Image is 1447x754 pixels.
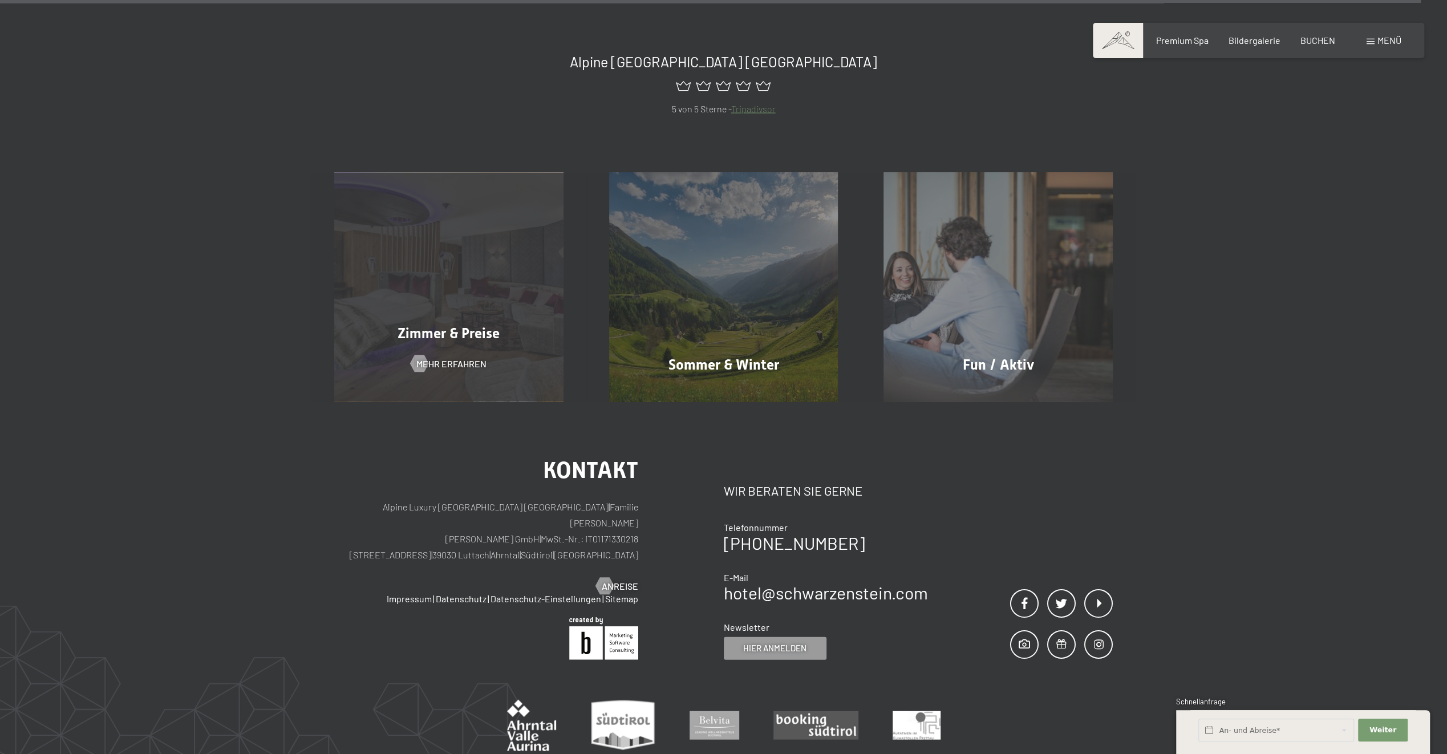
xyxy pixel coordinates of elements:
a: BUCHEN [1300,35,1335,46]
span: Anreise [602,580,638,593]
a: Anreise [596,580,638,593]
span: E-Mail [724,572,748,583]
a: Wellnesshotel Südtirol SCHWARZENSTEIN - Wellnessurlaub in den Alpen, Wandern und Wellness Zimmer ... [311,173,586,402]
span: Newsletter [724,622,769,633]
a: [PHONE_NUMBER] [724,533,865,553]
span: Fun / Aktiv [963,356,1034,373]
span: | [431,549,432,560]
span: Mehr erfahren [416,358,487,370]
span: | [540,533,541,544]
span: Hier anmelden [743,642,806,654]
a: Datenschutz-Einstellungen [491,593,601,604]
a: Bildergalerie [1229,35,1280,46]
a: Datenschutz [436,593,487,604]
span: Alpine [GEOGRAPHIC_DATA] [GEOGRAPHIC_DATA] [570,53,877,70]
a: hotel@schwarzenstein.com [724,582,928,603]
img: Brandnamic GmbH | Leading Hospitality Solutions [569,617,638,660]
span: Wir beraten Sie gerne [724,483,862,498]
span: Weiter [1369,725,1396,735]
span: Zimmer & Preise [398,325,500,342]
span: Sommer & Winter [668,356,779,373]
p: Alpine Luxury [GEOGRAPHIC_DATA] [GEOGRAPHIC_DATA] Familie [PERSON_NAME] [PERSON_NAME] GmbH MwSt.-... [334,499,638,563]
span: | [433,593,435,604]
span: | [609,501,610,512]
span: Menü [1377,35,1401,46]
span: | [488,593,489,604]
span: Schnellanfrage [1176,697,1226,706]
span: Telefonnummer [724,522,788,533]
a: Wellnesshotel Südtirol SCHWARZENSTEIN - Wellnessurlaub in den Alpen, Wandern und Wellness Sommer ... [586,173,861,402]
a: Premium Spa [1156,35,1208,46]
a: Impressum [387,593,432,604]
span: | [520,549,521,560]
a: Sitemap [605,593,638,604]
span: | [489,549,491,560]
a: Tripadivsor [731,103,776,114]
button: Weiter [1358,719,1407,742]
a: Wellnesshotel Südtirol SCHWARZENSTEIN - Wellnessurlaub in den Alpen, Wandern und Wellness Fun / A... [861,173,1136,402]
p: 5 von 5 Sterne - [334,102,1113,116]
span: | [553,549,554,560]
span: | [602,593,604,604]
span: Kontakt [543,457,638,484]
